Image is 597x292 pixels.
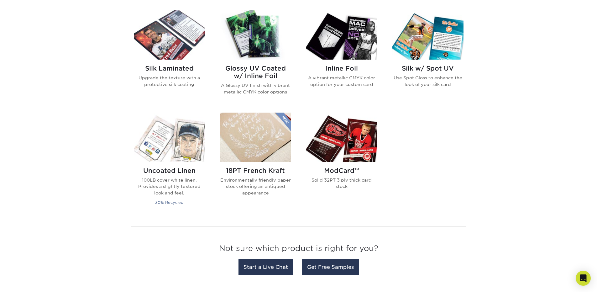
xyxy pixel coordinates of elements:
p: Upgrade the texture with a protective silk coating [134,75,205,88]
p: A vibrant metallic CMYK color option for your custom card [306,75,377,88]
p: Use Spot Gloss to enhance the look of your silk card [392,75,463,88]
a: Uncoated Linen Trading Cards Uncoated Linen 100LB cover white linen. Provides a slightly textured... [134,113,205,214]
img: Uncoated Linen Trading Cards [134,113,205,162]
h2: Silk w/ Spot UV [392,65,463,72]
h2: Inline Foil [306,65,377,72]
h3: Not sure which product is right for you? [131,239,466,261]
img: 18PT French Kraft Trading Cards [220,113,291,162]
a: 18PT French Kraft Trading Cards 18PT French Kraft Environmentally friendly paper stock offering a... [220,113,291,214]
a: Glossy UV Coated w/ Inline Foil Trading Cards Glossy UV Coated w/ Inline Foil A Glossy UV finish ... [220,10,291,105]
p: Solid 32PT 3 ply thick card stock [306,177,377,190]
h2: Uncoated Linen [134,167,205,174]
h2: Glossy UV Coated w/ Inline Foil [220,65,291,80]
p: A Glossy UV finish with vibrant metallic CMYK color options [220,82,291,95]
p: 100LB cover white linen. Provides a slightly textured look and feel. [134,177,205,196]
img: Glossy UV Coated w/ Inline Foil Trading Cards [220,10,291,60]
img: Silk w/ Spot UV Trading Cards [392,10,463,60]
iframe: Google Customer Reviews [2,273,53,290]
div: Open Intercom Messenger [576,271,591,286]
a: Inline Foil Trading Cards Inline Foil A vibrant metallic CMYK color option for your custom card [306,10,377,105]
h2: 18PT French Kraft [220,167,291,174]
a: Silk w/ Spot UV Trading Cards Silk w/ Spot UV Use Spot Gloss to enhance the look of your silk card [392,10,463,105]
a: Get Free Samples [302,259,359,275]
h2: Silk Laminated [134,65,205,72]
a: Silk Laminated Trading Cards Silk Laminated Upgrade the texture with a protective silk coating [134,10,205,105]
a: Start a Live Chat [238,259,293,275]
img: Inline Foil Trading Cards [306,10,377,60]
a: ModCard™ Trading Cards ModCard™ Solid 32PT 3 ply thick card stock [306,113,377,214]
img: Silk Laminated Trading Cards [134,10,205,60]
img: ModCard™ Trading Cards [306,113,377,162]
small: 30% Recycled [155,200,183,205]
h2: ModCard™ [306,167,377,174]
img: New Product [275,113,291,131]
p: Environmentally friendly paper stock offering an antiqued appearance [220,177,291,196]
